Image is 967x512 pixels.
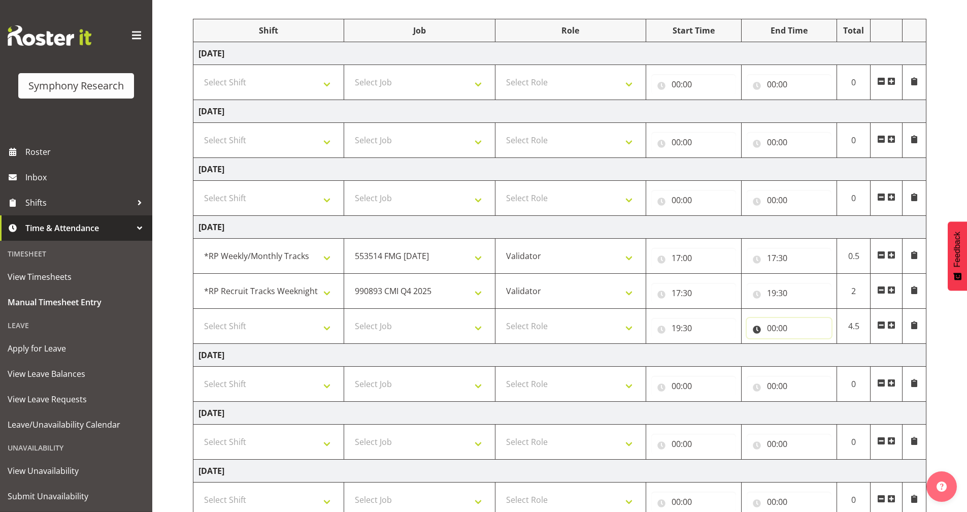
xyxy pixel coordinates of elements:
div: Job [349,24,489,37]
input: Click to select... [651,132,736,152]
td: 0 [837,65,871,100]
a: View Leave Balances [3,361,150,387]
span: Feedback [953,232,962,267]
button: Feedback - Show survey [948,221,967,291]
input: Click to select... [651,376,736,396]
td: 0 [837,367,871,402]
td: 0 [837,123,871,158]
input: Click to select... [651,318,736,338]
span: View Leave Requests [8,392,145,407]
span: View Unavailability [8,463,145,478]
div: Timesheet [3,243,150,264]
span: View Leave Balances [8,366,145,381]
div: Start Time [651,24,736,37]
input: Click to select... [747,248,831,268]
div: Total [842,24,865,37]
td: [DATE] [193,100,926,123]
input: Click to select... [651,434,736,454]
a: Apply for Leave [3,336,150,361]
td: [DATE] [193,216,926,239]
input: Click to select... [651,248,736,268]
span: View Timesheets [8,269,145,284]
td: [DATE] [193,344,926,367]
span: Submit Unavailability [8,489,145,504]
span: Shifts [25,195,132,210]
input: Click to select... [747,492,831,512]
div: Leave [3,315,150,336]
span: Roster [25,144,147,159]
a: View Timesheets [3,264,150,290]
input: Click to select... [651,283,736,303]
td: 0 [837,181,871,216]
input: Click to select... [747,318,831,338]
a: Submit Unavailability [3,484,150,509]
td: 4.5 [837,309,871,344]
img: help-xxl-2.png [937,482,947,492]
span: Inbox [25,170,147,185]
a: View Unavailability [3,458,150,484]
input: Click to select... [651,74,736,94]
td: [DATE] [193,402,926,425]
div: Unavailability [3,437,150,458]
a: Manual Timesheet Entry [3,290,150,315]
input: Click to select... [747,132,831,152]
div: Role [501,24,641,37]
td: [DATE] [193,460,926,483]
td: [DATE] [193,42,926,65]
td: [DATE] [193,158,926,181]
span: Time & Attendance [25,220,132,236]
a: View Leave Requests [3,387,150,412]
input: Click to select... [747,376,831,396]
input: Click to select... [747,283,831,303]
td: 0.5 [837,239,871,274]
span: Manual Timesheet Entry [8,295,145,310]
input: Click to select... [747,190,831,210]
img: Rosterit website logo [8,25,91,46]
div: Shift [198,24,339,37]
td: 2 [837,274,871,309]
div: End Time [747,24,831,37]
span: Leave/Unavailability Calendar [8,417,145,432]
input: Click to select... [747,434,831,454]
a: Leave/Unavailability Calendar [3,412,150,437]
td: 0 [837,425,871,460]
span: Apply for Leave [8,341,145,356]
div: Symphony Research [28,78,124,93]
input: Click to select... [651,190,736,210]
input: Click to select... [747,74,831,94]
input: Click to select... [651,492,736,512]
